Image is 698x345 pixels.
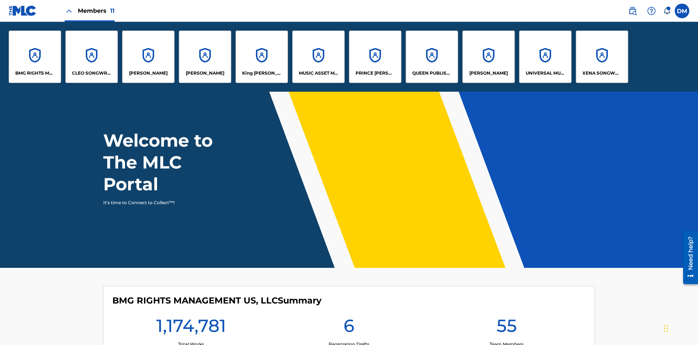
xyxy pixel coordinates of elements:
a: AccountsBMG RIGHTS MANAGEMENT US, LLC [9,31,61,83]
a: AccountsUNIVERSAL MUSIC PUB GROUP [519,31,571,83]
a: Accounts[PERSON_NAME] [179,31,231,83]
p: XENA SONGWRITER [582,70,622,76]
p: RONALD MCTESTERSON [469,70,508,76]
a: AccountsKing [PERSON_NAME] [236,31,288,83]
a: Public Search [625,4,640,18]
img: help [647,7,656,15]
img: search [628,7,637,15]
a: AccountsPRINCE [PERSON_NAME] [349,31,401,83]
p: MUSIC ASSET MANAGEMENT (MAM) [299,70,338,76]
a: AccountsXENA SONGWRITER [576,31,628,83]
p: It's time to Connect to Collect™! [103,199,229,206]
h1: 55 [497,315,517,341]
h1: 1,174,781 [156,315,226,341]
h1: Welcome to The MLC Portal [103,130,239,195]
div: User Menu [675,4,689,18]
a: AccountsQUEEN PUBLISHA [406,31,458,83]
div: Drag [664,317,668,339]
span: Members [78,7,115,15]
a: Accounts[PERSON_NAME] [122,31,174,83]
a: Accounts[PERSON_NAME] [462,31,515,83]
a: AccountsMUSIC ASSET MANAGEMENT (MAM) [292,31,345,83]
iframe: Chat Widget [662,310,698,345]
iframe: Resource Center [678,228,698,288]
h4: BMG RIGHTS MANAGEMENT US, LLC [112,295,321,306]
h1: 6 [344,315,354,341]
p: QUEEN PUBLISHA [412,70,452,76]
p: CLEO SONGWRITER [72,70,112,76]
div: Notifications [663,7,670,15]
p: ELVIS COSTELLO [129,70,168,76]
p: EYAMA MCSINGER [186,70,224,76]
p: UNIVERSAL MUSIC PUB GROUP [526,70,565,76]
span: 11 [110,7,115,14]
p: King McTesterson [242,70,282,76]
p: PRINCE MCTESTERSON [356,70,395,76]
img: Close [65,7,73,15]
div: Help [644,4,659,18]
a: AccountsCLEO SONGWRITER [65,31,118,83]
img: MLC Logo [9,5,37,16]
p: BMG RIGHTS MANAGEMENT US, LLC [15,70,55,76]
